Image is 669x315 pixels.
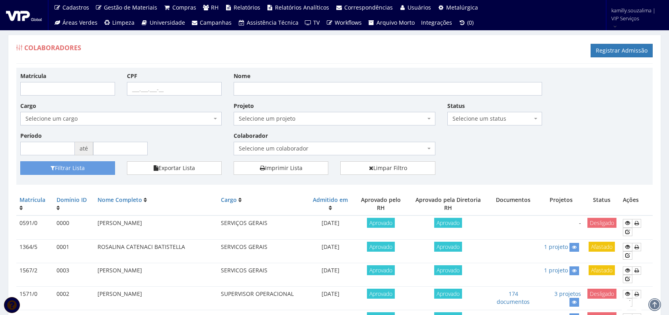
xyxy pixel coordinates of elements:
a: (0) [455,15,477,30]
td: SERVICOS GERAIS [218,263,308,286]
span: Metalúrgica [446,4,478,11]
input: ___.___.___-__ [127,82,222,96]
a: Limpeza [101,15,138,30]
label: Período [20,132,42,140]
span: até [75,142,93,155]
a: 3 projetos [554,290,581,297]
th: Ações [620,193,653,215]
td: [DATE] [308,263,353,286]
span: Campanhas [200,19,232,26]
label: Matrícula [20,72,46,80]
label: Status [447,102,465,110]
button: Filtrar Lista [20,161,115,175]
span: Relatórios Analíticos [275,4,329,11]
td: 1567/2 [16,263,53,286]
span: Selecione um colaborador [239,145,425,153]
td: 0002 [53,286,94,310]
a: Integrações [418,15,455,30]
td: SERVICOS GERAIS [218,239,308,263]
a: Cargo [221,196,237,203]
th: Status [584,193,620,215]
th: Aprovado pela Diretoria RH [408,193,488,215]
span: Integrações [421,19,452,26]
a: Matrícula [20,196,45,203]
label: Colaborador [234,132,268,140]
span: Afastado [589,265,615,275]
td: - [538,215,584,239]
span: Áreas Verdes [62,19,98,26]
span: Aprovado [434,218,462,228]
span: Colaboradores [24,43,81,52]
td: [PERSON_NAME] [94,263,218,286]
span: Selecione um cargo [20,112,222,125]
span: Selecione um status [453,115,532,123]
td: [DATE] [308,239,353,263]
span: Selecione um colaborador [234,142,435,155]
span: Selecione um cargo [25,115,212,123]
td: SERVIÇOS GERAIS [218,215,308,239]
span: kamilly.souzalima | VIP Serviços [611,6,659,22]
span: Selecione um status [447,112,542,125]
span: Cadastros [62,4,89,11]
span: Correspondências [344,4,393,11]
span: Relatórios [234,4,260,11]
span: Aprovado [367,242,395,252]
label: Cargo [20,102,36,110]
th: Projetos [538,193,584,215]
a: Limpar Filtro [340,161,435,175]
span: Limpeza [112,19,135,26]
span: Aprovado [434,242,462,252]
label: Nome [234,72,250,80]
span: Desligado [587,218,616,228]
a: Domínio ID [57,196,87,203]
img: logo [6,9,42,21]
span: Aprovado [367,218,395,228]
span: Gestão de Materiais [104,4,157,11]
a: Imprimir Lista [234,161,328,175]
td: 0591/0 [16,215,53,239]
span: Selecione um projeto [239,115,425,123]
a: Registrar Admissão [591,44,653,57]
a: Workflows [323,15,365,30]
span: Afastado [589,242,615,252]
span: (0) [467,19,474,26]
a: 1 projeto [544,243,568,250]
a: Arquivo Morto [365,15,418,30]
td: 0000 [53,215,94,239]
span: Universidade [150,19,185,26]
span: Aprovado [367,289,395,299]
a: Assistência Técnica [235,15,302,30]
td: SUPERVISOR OPERACIONAL [218,286,308,310]
span: Arquivo Morto [376,19,415,26]
span: Aprovado [367,265,395,275]
button: Exportar Lista [127,161,222,175]
a: Nome Completo [98,196,142,203]
td: [PERSON_NAME] [94,286,218,310]
a: 174 documentos [497,290,530,305]
td: 1571/0 [16,286,53,310]
span: Workflows [335,19,362,26]
td: [DATE] [308,286,353,310]
td: [DATE] [308,215,353,239]
a: Áreas Verdes [51,15,101,30]
td: 0001 [53,239,94,263]
span: Compras [172,4,196,11]
span: TV [313,19,320,26]
a: Universidade [138,15,188,30]
span: Usuários [408,4,431,11]
th: Aprovado pelo RH [353,193,408,215]
a: Admitido em [313,196,348,203]
a: TV [302,15,323,30]
label: Projeto [234,102,254,110]
a: Campanhas [188,15,235,30]
span: Aprovado [434,289,462,299]
td: 1364/5 [16,239,53,263]
span: Assistência Técnica [247,19,298,26]
span: RH [211,4,218,11]
span: Desligado [587,289,616,299]
td: ROSALINA CATENACI BATISTELLA [94,239,218,263]
label: CPF [127,72,137,80]
th: Documentos [488,193,538,215]
span: Aprovado [434,265,462,275]
span: Selecione um projeto [234,112,435,125]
